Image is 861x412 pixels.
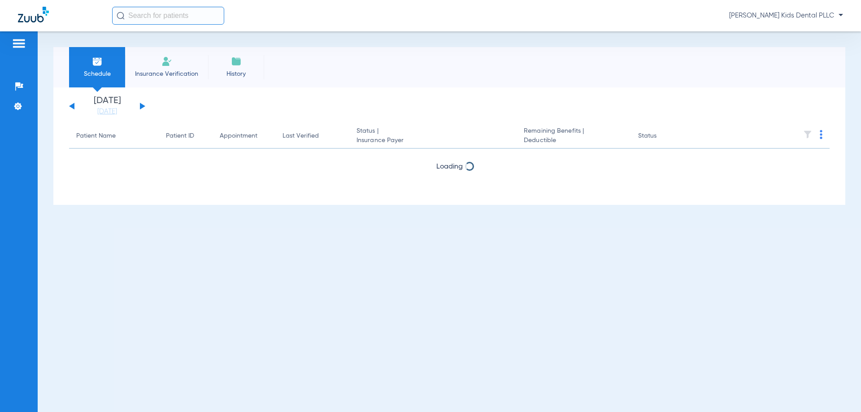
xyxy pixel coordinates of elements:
[349,124,517,149] th: Status |
[18,7,49,22] img: Zuub Logo
[117,12,125,20] img: Search Icon
[166,131,205,141] div: Patient ID
[517,124,631,149] th: Remaining Benefits |
[803,130,812,139] img: filter.svg
[76,69,118,78] span: Schedule
[215,69,257,78] span: History
[161,56,172,67] img: Manual Insurance Verification
[112,7,224,25] input: Search for patients
[283,131,319,141] div: Last Verified
[92,56,103,67] img: Schedule
[166,131,194,141] div: Patient ID
[76,131,116,141] div: Patient Name
[729,11,843,20] span: [PERSON_NAME] Kids Dental PLLC
[80,96,134,116] li: [DATE]
[132,69,201,78] span: Insurance Verification
[76,131,152,141] div: Patient Name
[12,38,26,49] img: hamburger-icon
[231,56,242,67] img: History
[436,163,463,170] span: Loading
[524,136,623,145] span: Deductible
[220,131,268,141] div: Appointment
[631,124,691,149] th: Status
[357,136,509,145] span: Insurance Payer
[220,131,257,141] div: Appointment
[80,107,134,116] a: [DATE]
[283,131,342,141] div: Last Verified
[820,130,822,139] img: group-dot-blue.svg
